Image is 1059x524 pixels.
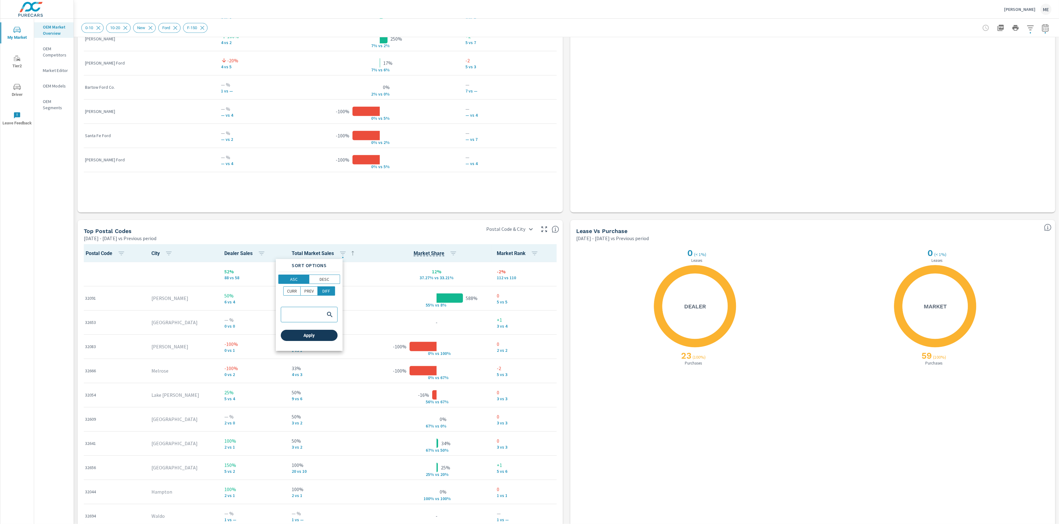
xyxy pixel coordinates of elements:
p: CURR [287,288,297,294]
p: PREV [304,288,314,294]
span: Apply [283,333,335,338]
button: CURR [283,286,301,296]
button: Apply [281,330,338,341]
p: DESC [320,276,329,282]
p: ASC [290,276,298,282]
p: Sort Options [278,262,340,269]
p: DIFF [322,288,330,294]
button: DESC [309,275,340,284]
input: search [282,312,324,318]
button: DIFF [318,286,335,296]
button: ASC [278,275,309,284]
button: PREV [301,286,318,296]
